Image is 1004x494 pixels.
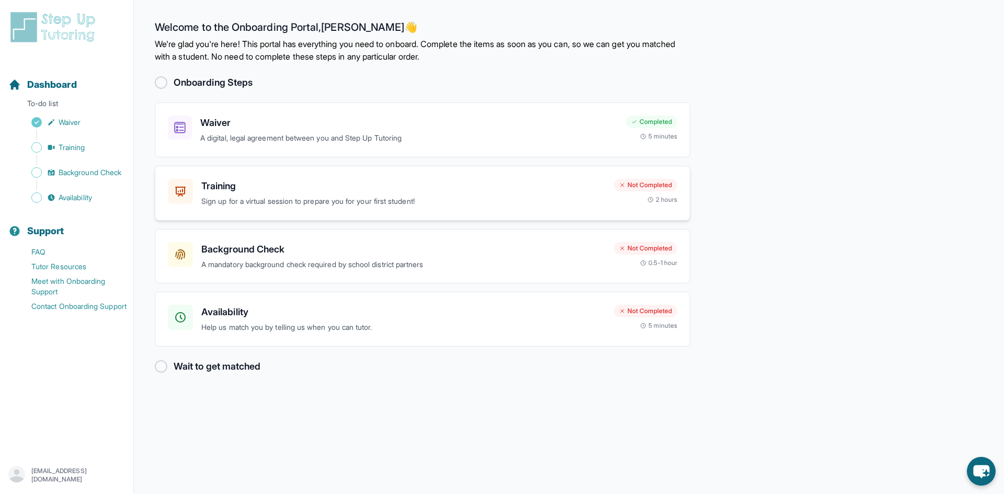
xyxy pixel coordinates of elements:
[8,274,133,299] a: Meet with Onboarding Support
[967,457,996,486] button: chat-button
[174,75,253,90] h2: Onboarding Steps
[59,117,81,128] span: Waiver
[201,179,606,193] h3: Training
[8,259,133,274] a: Tutor Resources
[155,21,690,38] h2: Welcome to the Onboarding Portal, [PERSON_NAME] 👋
[626,116,677,128] div: Completed
[155,38,690,63] p: We're glad you're here! This portal has everything you need to onboard. Complete the items as soo...
[201,321,606,334] p: Help us match you by telling us when you can tutor.
[4,98,129,113] p: To-do list
[201,305,606,319] h3: Availability
[27,77,77,92] span: Dashboard
[155,292,690,347] a: AvailabilityHelp us match you by telling us when you can tutor.Not Completed5 minutes
[8,10,101,44] img: logo
[640,321,677,330] div: 5 minutes
[31,467,125,484] p: [EMAIL_ADDRESS][DOMAIN_NAME]
[8,299,133,314] a: Contact Onboarding Support
[201,259,606,271] p: A mandatory background check required by school district partners
[640,132,677,141] div: 5 minutes
[155,166,690,221] a: TrainingSign up for a virtual session to prepare you for your first student!Not Completed2 hours
[8,115,133,130] a: Waiver
[201,242,606,257] h3: Background Check
[647,196,678,204] div: 2 hours
[174,359,260,374] h2: Wait to get matched
[8,77,77,92] a: Dashboard
[200,132,618,144] p: A digital, legal agreement between you and Step Up Tutoring
[59,192,92,203] span: Availability
[8,165,133,180] a: Background Check
[155,102,690,157] a: WaiverA digital, legal agreement between you and Step Up TutoringCompleted5 minutes
[8,140,133,155] a: Training
[8,190,133,205] a: Availability
[614,179,677,191] div: Not Completed
[59,167,121,178] span: Background Check
[614,305,677,317] div: Not Completed
[4,207,129,243] button: Support
[4,61,129,96] button: Dashboard
[59,142,85,153] span: Training
[640,259,677,267] div: 0.5-1 hour
[27,224,64,238] span: Support
[8,245,133,259] a: FAQ
[201,196,606,208] p: Sign up for a virtual session to prepare you for your first student!
[200,116,618,130] h3: Waiver
[614,242,677,255] div: Not Completed
[155,229,690,284] a: Background CheckA mandatory background check required by school district partnersNot Completed0.5...
[8,466,125,485] button: [EMAIL_ADDRESS][DOMAIN_NAME]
